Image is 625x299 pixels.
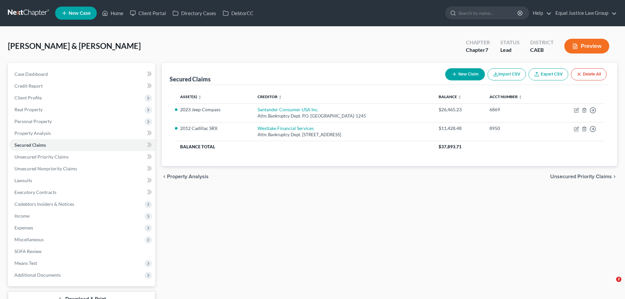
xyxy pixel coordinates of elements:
[170,75,211,83] div: Secured Claims
[14,201,74,207] span: Codebtors Insiders & Notices
[550,174,617,179] button: Unsecured Priority Claims chevron_right
[180,125,247,132] li: 2012 Cadillac SRX
[529,68,568,80] a: Export CSV
[278,95,282,99] i: unfold_more
[458,7,518,19] input: Search by name...
[9,175,155,186] a: Lawsuits
[9,151,155,163] a: Unsecured Priority Claims
[219,7,257,19] a: DebtorCC
[127,7,169,19] a: Client Portal
[14,71,48,77] span: Case Dashboard
[439,125,479,132] div: $11,428.48
[14,107,43,112] span: Real Property
[445,68,485,80] button: New Claim
[14,154,69,160] span: Unsecured Priority Claims
[466,46,490,54] div: Chapter
[458,95,462,99] i: unfold_more
[167,174,209,179] span: Property Analysis
[485,47,488,53] span: 7
[258,132,428,138] div: Attn: Bankruptcy Dept. [STREET_ADDRESS]
[530,46,554,54] div: CAEB
[9,246,155,257] a: SOFA Review
[550,174,612,179] span: Unsecured Priority Claims
[530,39,554,46] div: District
[466,39,490,46] div: Chapter
[14,237,44,242] span: Miscellaneous
[571,68,607,80] button: Delete All
[8,41,141,51] span: [PERSON_NAME] & [PERSON_NAME]
[9,186,155,198] a: Executory Contracts
[552,7,617,19] a: Equal Justice Law Group
[439,144,462,149] span: $37,893.71
[564,39,609,53] button: Preview
[14,118,52,124] span: Personal Property
[9,163,155,175] a: Unsecured Nonpriority Claims
[9,127,155,139] a: Property Analysis
[198,95,202,99] i: unfold_more
[603,277,618,292] iframe: Intercom live chat
[490,94,522,99] a: Acct Number unfold_more
[258,125,314,131] a: Westlake Financial Services
[9,139,155,151] a: Secured Claims
[490,125,545,132] div: 8950
[14,213,30,219] span: Income
[169,7,219,19] a: Directory Cases
[14,225,33,230] span: Expenses
[162,174,167,179] i: chevron_left
[616,277,621,282] span: 2
[14,142,46,148] span: Secured Claims
[258,107,319,112] a: Santander Consumer USA Inc.
[162,174,209,179] button: chevron_left Property Analysis
[14,130,51,136] span: Property Analysis
[500,39,520,46] div: Status
[258,94,282,99] a: Creditor unfold_more
[99,7,127,19] a: Home
[14,248,42,254] span: SOFA Review
[9,68,155,80] a: Case Dashboard
[439,106,479,113] div: $26,465.23
[175,141,433,153] th: Balance Total
[439,94,462,99] a: Balance unfold_more
[14,166,77,171] span: Unsecured Nonpriority Claims
[612,174,617,179] i: chevron_right
[14,272,61,278] span: Additional Documents
[9,80,155,92] a: Credit Report
[258,113,428,119] div: Attn: Bankruptcy Dept. P.O. [GEOGRAPHIC_DATA]-1245
[180,94,202,99] a: Asset(s) unfold_more
[500,46,520,54] div: Lead
[14,178,32,183] span: Lawsuits
[14,83,43,89] span: Credit Report
[490,106,545,113] div: 6869
[14,260,37,266] span: Means Test
[518,95,522,99] i: unfold_more
[180,106,247,113] li: 2023 Jeep Compass
[14,189,56,195] span: Executory Contracts
[530,7,552,19] a: Help
[488,68,526,80] button: Import CSV
[69,11,91,16] span: New Case
[14,95,42,100] span: Client Profile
